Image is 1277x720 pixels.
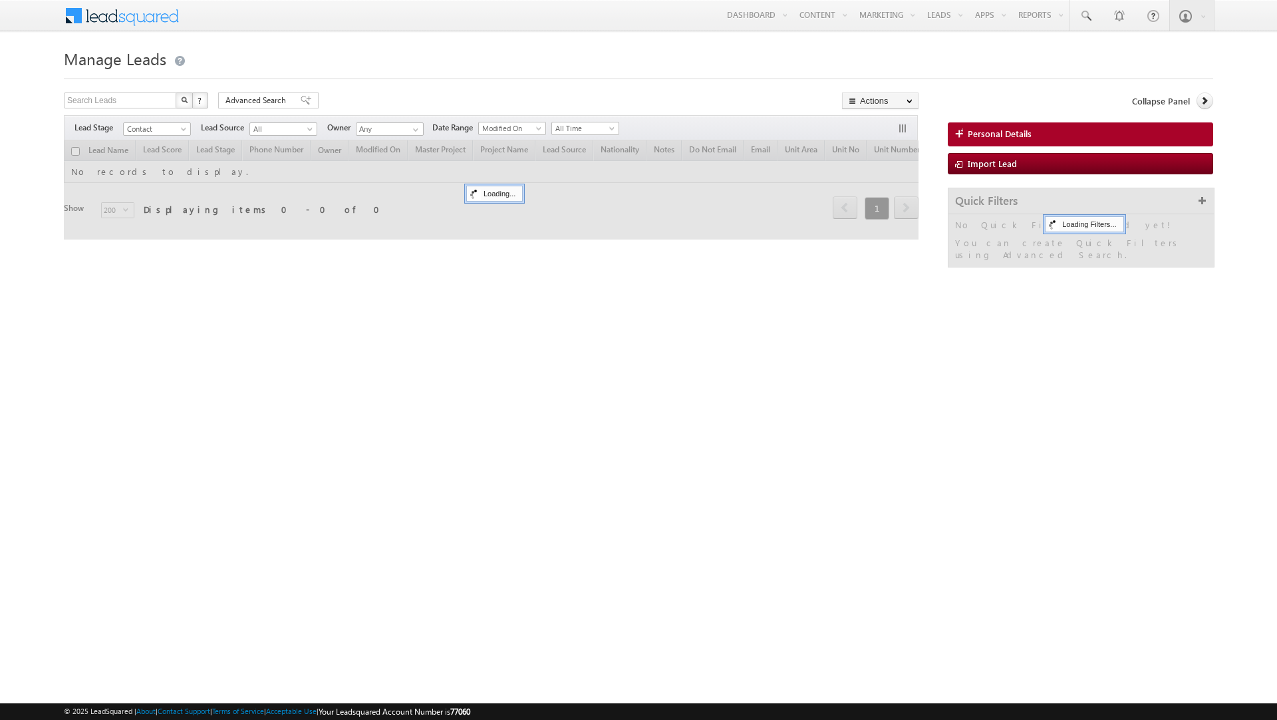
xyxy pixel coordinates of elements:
[948,122,1213,146] a: Personal Details
[1045,216,1123,232] div: Loading Filters...
[198,94,204,106] span: ?
[64,48,166,69] span: Manage Leads
[158,707,210,715] a: Contact Support
[136,707,156,715] a: About
[327,122,356,134] span: Owner
[1132,95,1190,107] span: Collapse Panel
[968,128,1032,140] span: Personal Details
[842,92,919,109] button: Actions
[432,122,478,134] span: Date Range
[466,186,523,202] div: Loading...
[450,707,470,717] span: 77060
[212,707,264,715] a: Terms of Service
[356,122,424,136] input: Type to Search
[968,158,1017,169] span: Import Lead
[123,122,191,136] a: Contact
[124,123,187,135] span: Contact
[64,705,470,718] span: © 2025 LeadSquared | | | | |
[406,123,422,136] a: Show All Items
[478,122,546,135] a: Modified On
[74,122,123,134] span: Lead Stage
[266,707,317,715] a: Acceptable Use
[249,122,317,136] a: All
[250,123,313,135] span: All
[201,122,249,134] span: Lead Source
[225,94,290,106] span: Advanced Search
[181,96,188,103] img: Search
[551,122,619,135] a: All Time
[319,707,470,717] span: Your Leadsquared Account Number is
[479,122,542,134] span: Modified On
[552,122,615,134] span: All Time
[192,92,208,108] button: ?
